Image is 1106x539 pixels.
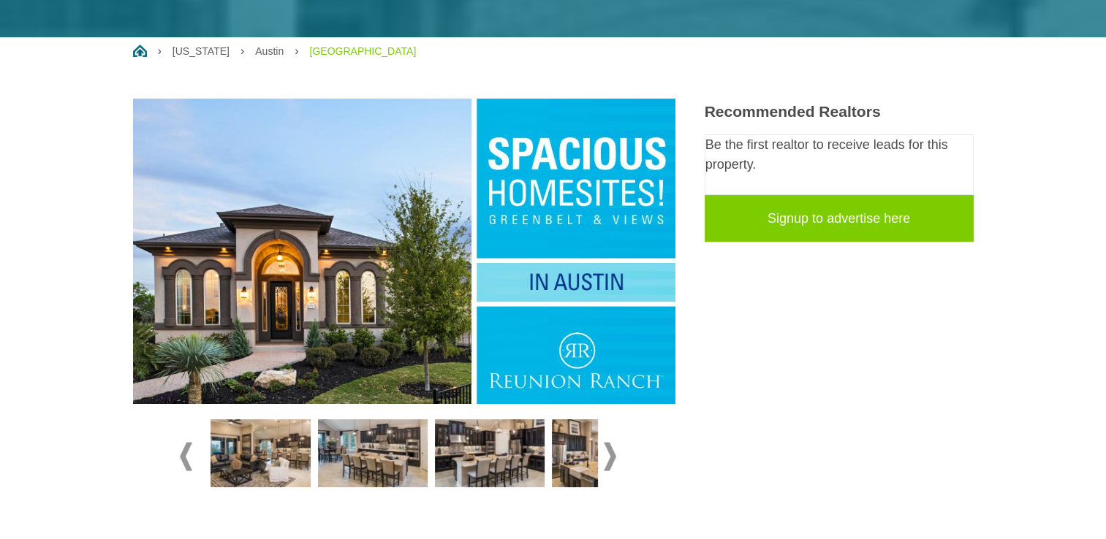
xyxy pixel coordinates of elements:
[309,45,416,57] a: [GEOGRAPHIC_DATA]
[705,195,974,242] a: Signup to advertise here
[705,135,973,175] p: Be the first realtor to receive leads for this property.
[173,45,230,57] a: [US_STATE]
[705,102,974,121] h3: Recommended Realtors
[255,45,284,57] a: Austin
